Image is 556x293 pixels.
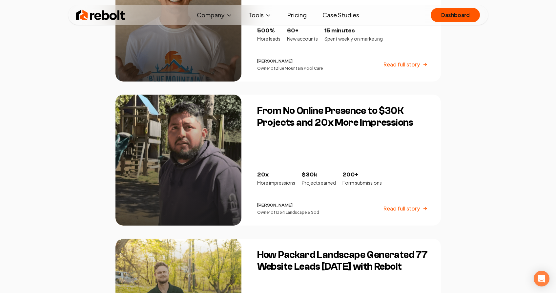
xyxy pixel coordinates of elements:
[257,179,295,186] p: More impressions
[257,210,319,215] p: Owner of 1354 Landscape & Sod
[342,170,382,179] p: 200+
[383,205,420,212] p: Read full story
[324,26,383,35] p: 15 minutes
[302,179,336,186] p: Projects earned
[383,61,420,68] p: Read full story
[534,271,549,286] div: Open Intercom Messenger
[324,35,383,42] p: Spent weekly on marketing
[257,35,280,42] p: More leads
[287,35,318,42] p: New accounts
[257,105,428,129] h3: From No Online Presence to $30K Projects and 20x More Impressions
[76,9,125,22] img: Rebolt Logo
[282,9,312,22] a: Pricing
[317,9,364,22] a: Case Studies
[257,58,323,64] p: [PERSON_NAME]
[257,26,280,35] p: 500%
[342,179,382,186] p: Form submissions
[192,9,238,22] button: Company
[257,249,428,273] h3: How Packard Landscape Generated 77 Website Leads [DATE] with Rebolt
[115,95,441,226] a: From No Online Presence to $30K Projects and 20x More ImpressionsFrom No Online Presence to $30K ...
[431,8,480,22] a: Dashboard
[302,170,336,179] p: $30k
[257,202,319,209] p: [PERSON_NAME]
[243,9,277,22] button: Tools
[257,66,323,71] p: Owner of Blue Mountain Pool Care
[287,26,318,35] p: 60+
[257,170,295,179] p: 20x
